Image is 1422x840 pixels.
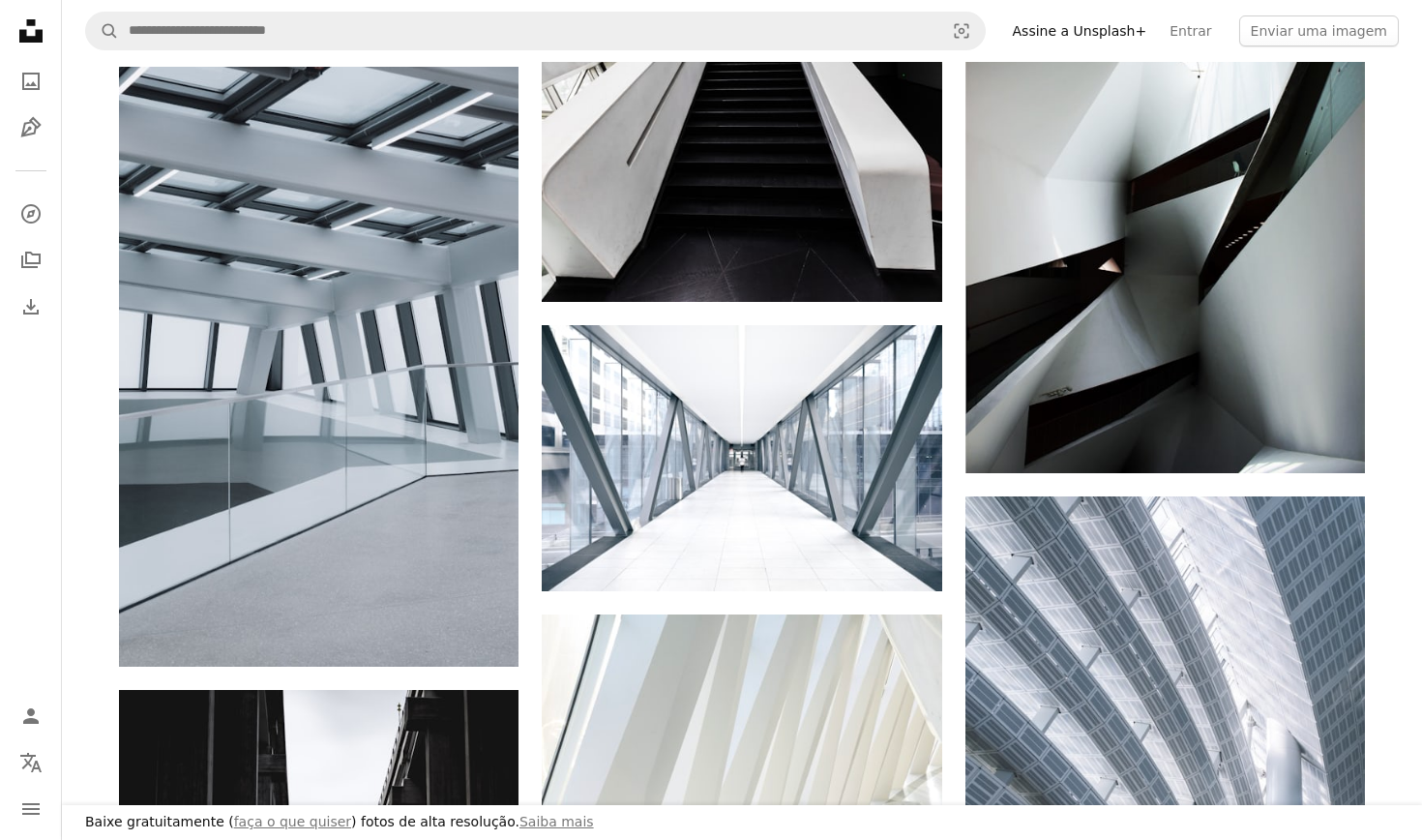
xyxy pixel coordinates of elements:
a: Saiba mais [519,814,594,829]
a: Coleções [12,241,50,280]
a: Fotos [12,62,50,101]
button: Idioma [12,743,50,782]
a: Ilustrações [12,108,50,147]
a: Entrar / Cadastrar-se [12,697,50,735]
button: Pesquisa visual [938,13,985,49]
img: estrutura do edifício vedação clara [119,67,518,667]
a: estrutura do edifício vedação clara [119,357,518,375]
button: Enviar uma imagem [1239,15,1399,46]
a: Início — Unsplash [12,12,50,54]
a: faça o que quiser [234,814,351,829]
h3: Baixe gratuitamente ( ) fotos de alta resolução. [85,813,594,832]
a: Assine a Unsplash+ [1001,15,1159,46]
a: Exibir a foto de Verne Ho [542,449,941,466]
a: Histórico de downloads [12,287,50,326]
a: vista interior do edifício [965,164,1365,181]
img: photo-1435575550204-6573f210dc17 [542,325,941,591]
button: Menu [12,790,50,828]
a: Entrar [1158,15,1223,46]
button: Pesquise na Unsplash [86,13,119,49]
form: Pesquise conteúdo visual em todo o site [85,12,986,50]
a: Explorar [12,195,50,233]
